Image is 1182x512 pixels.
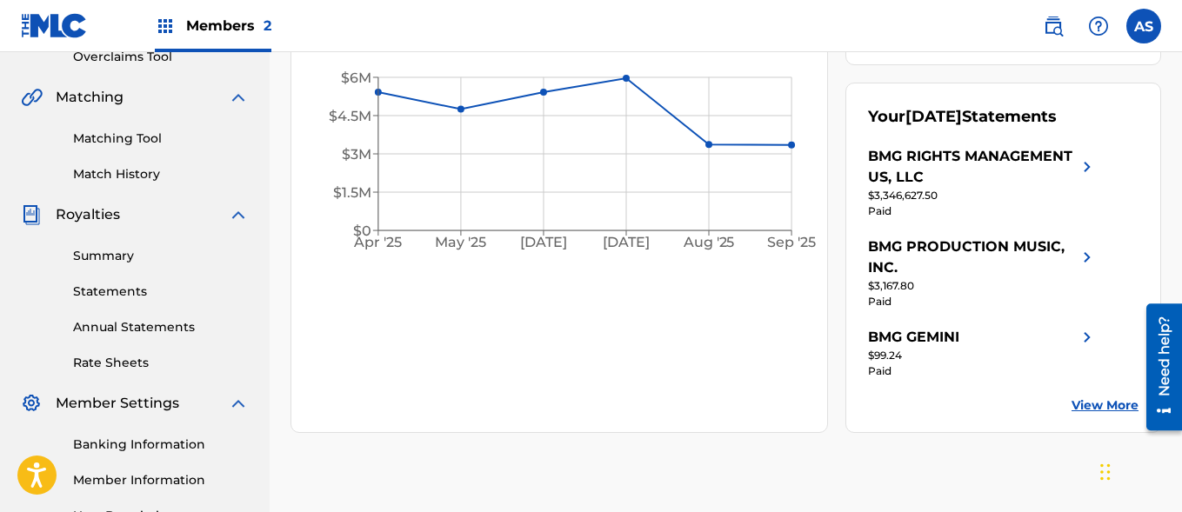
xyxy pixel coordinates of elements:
[1081,9,1116,43] div: Help
[868,236,1077,278] div: BMG PRODUCTION MUSIC, INC.
[868,348,1098,363] div: $99.24
[73,436,249,454] a: Banking Information
[56,393,179,414] span: Member Settings
[73,283,249,301] a: Statements
[868,188,1098,203] div: $3,346,627.50
[21,13,88,38] img: MLC Logo
[21,87,43,108] img: Matching
[73,354,249,372] a: Rate Sheets
[341,70,371,86] tspan: $6M
[1077,327,1098,348] img: right chevron icon
[73,318,249,336] a: Annual Statements
[1077,146,1098,188] img: right chevron icon
[868,294,1098,309] div: Paid
[56,87,124,108] span: Matching
[768,235,817,251] tspan: Sep '25
[1036,9,1071,43] a: Public Search
[1100,446,1111,498] div: Drag
[868,327,1098,379] a: BMG GEMINIright chevron icon$99.24Paid
[868,203,1098,219] div: Paid
[264,17,271,34] span: 2
[868,363,1098,379] div: Paid
[228,204,249,225] img: expand
[155,16,176,37] img: Top Rightsholders
[1095,429,1182,512] iframe: Chat Widget
[73,247,249,265] a: Summary
[868,236,1098,309] a: BMG PRODUCTION MUSIC, INC.right chevron icon$3,167.80Paid
[1072,396,1139,415] a: View More
[1133,297,1182,437] iframe: Resource Center
[21,204,42,225] img: Royalties
[683,235,735,251] tspan: Aug '25
[868,327,959,348] div: BMG GEMINI
[436,235,487,251] tspan: May '25
[1043,16,1064,37] img: search
[353,223,371,239] tspan: $0
[73,48,249,66] a: Overclaims Tool
[186,16,271,36] span: Members
[228,87,249,108] img: expand
[73,165,249,183] a: Match History
[333,184,371,201] tspan: $1.5M
[73,130,249,148] a: Matching Tool
[604,235,651,251] tspan: [DATE]
[1126,9,1161,43] div: User Menu
[520,235,567,251] tspan: [DATE]
[342,146,371,163] tspan: $3M
[73,471,249,489] a: Member Information
[868,146,1077,188] div: BMG RIGHTS MANAGEMENT US, LLC
[329,108,371,124] tspan: $4.5M
[354,235,403,251] tspan: Apr '25
[1088,16,1109,37] img: help
[868,105,1057,129] div: Your Statements
[228,393,249,414] img: expand
[905,107,962,126] span: [DATE]
[56,204,120,225] span: Royalties
[1077,236,1098,278] img: right chevron icon
[21,393,42,414] img: Member Settings
[868,146,1098,219] a: BMG RIGHTS MANAGEMENT US, LLCright chevron icon$3,346,627.50Paid
[868,278,1098,294] div: $3,167.80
